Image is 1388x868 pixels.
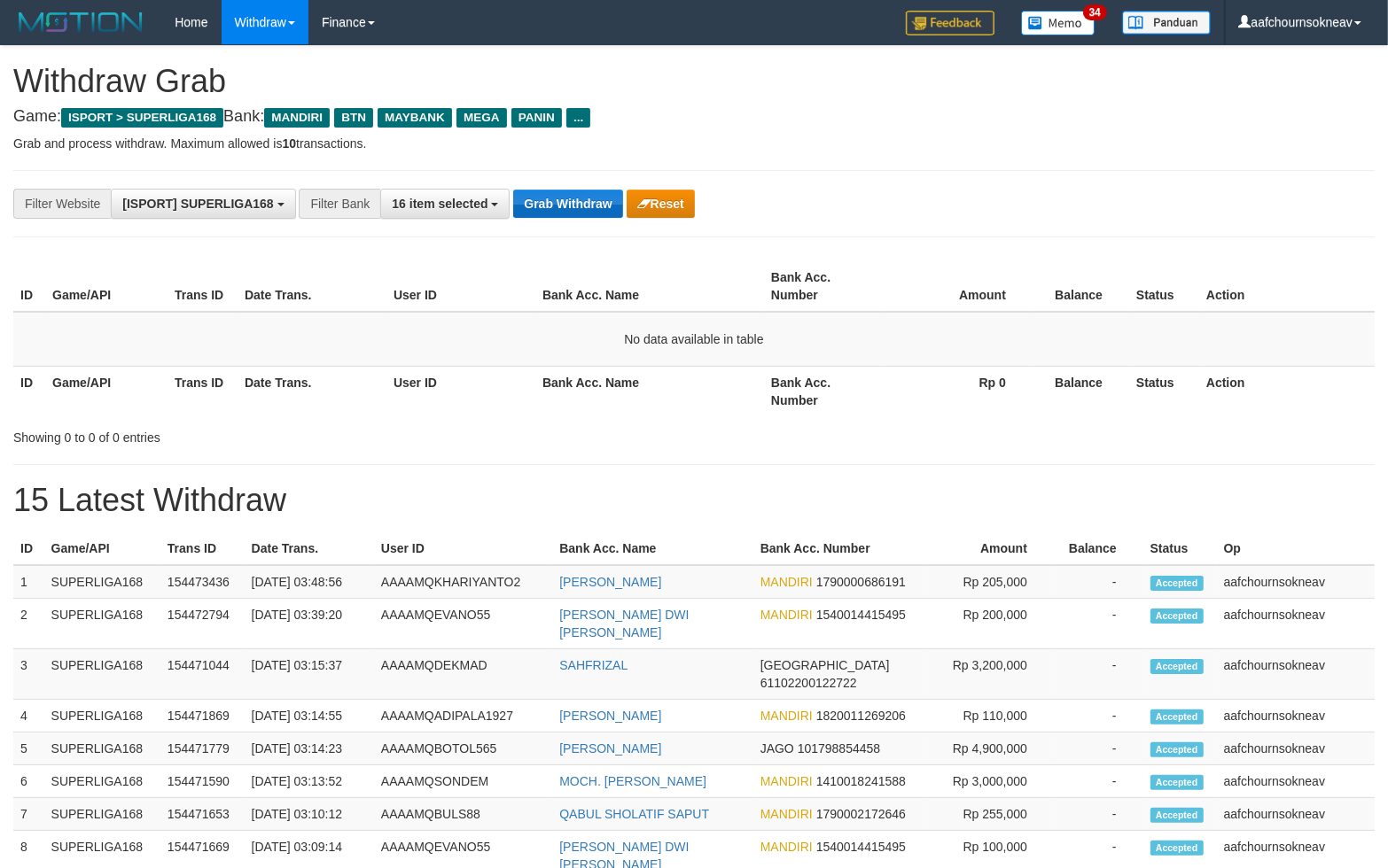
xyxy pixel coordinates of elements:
[1150,742,1204,757] span: Accepted
[245,798,374,831] td: [DATE] 03:10:12
[816,709,906,723] span: Copy 1820011269206 to clipboard
[45,366,168,416] th: Game/API
[374,532,552,565] th: User ID
[44,732,160,765] td: SUPERLIGA168
[1150,808,1204,823] span: Accepted
[245,732,374,765] td: [DATE] 03:14:23
[760,709,813,723] span: MANDIRI
[374,700,552,732] td: AAAAMQADIPALA1927
[299,189,380,219] div: Filter Bank
[511,108,562,128] span: PANIN
[559,741,661,756] a: [PERSON_NAME]
[1021,11,1096,35] img: Button%20Memo.svg
[245,532,374,565] th: Date Trans.
[392,197,487,211] span: 16 item selected
[760,840,813,854] span: MANDIRI
[760,658,890,672] span: [GEOGRAPHIC_DATA]
[44,599,160,649] td: SUPERLIGA168
[44,649,160,700] td: SUPERLIGA168
[1217,649,1375,700] td: aafchournsokneav
[13,189,111,219] div: Filter Website
[760,741,794,756] span: JAGO
[44,565,160,599] td: SUPERLIGA168
[906,11,994,35] img: Feedback.jpg
[160,798,245,831] td: 154471653
[760,676,857,690] span: Copy 61102200122722 to clipboard
[238,261,386,312] th: Date Trans.
[924,798,1054,831] td: Rp 255,000
[1083,4,1107,20] span: 34
[160,649,245,700] td: 154471044
[13,532,44,565] th: ID
[13,649,44,700] td: 3
[13,765,44,798] td: 6
[816,807,906,821] span: Copy 1790002172646 to clipboard
[245,649,374,700] td: [DATE] 03:15:37
[61,108,223,128] span: ISPORT > SUPERLIGA168
[380,189,510,219] button: 16 item selected
[1129,261,1199,312] th: Status
[374,765,552,798] td: AAAAMQSONDEM
[160,565,245,599] td: 154473436
[13,261,45,312] th: ID
[456,108,507,128] span: MEGA
[374,599,552,649] td: AAAAMQEVANO55
[760,774,813,788] span: MANDIRI
[627,190,695,218] button: Reset
[1054,532,1143,565] th: Balance
[13,483,1375,518] h1: 15 Latest Withdraw
[160,599,245,649] td: 154472794
[245,700,374,732] td: [DATE] 03:14:55
[44,765,160,798] td: SUPERLIGA168
[264,108,330,128] span: MANDIRI
[378,108,452,128] span: MAYBANK
[760,608,813,622] span: MANDIRI
[374,798,552,831] td: AAAAMQBULS88
[44,532,160,565] th: Game/API
[13,108,1375,126] h4: Game: Bank:
[1033,261,1129,312] th: Balance
[816,840,906,854] span: Copy 1540014415495 to clipboard
[1217,765,1375,798] td: aafchournsokneav
[122,197,273,211] span: [ISPORT] SUPERLIGA168
[924,599,1054,649] td: Rp 200,000
[1150,775,1204,790] span: Accepted
[168,261,238,312] th: Trans ID
[386,261,535,312] th: User ID
[160,532,245,565] th: Trans ID
[1054,649,1143,700] td: -
[111,189,295,219] button: [ISPORT] SUPERLIGA168
[386,366,535,416] th: User ID
[1150,841,1204,856] span: Accepted
[760,807,813,821] span: MANDIRI
[374,649,552,700] td: AAAAMQDEKMAD
[1054,798,1143,831] td: -
[1122,11,1211,35] img: panduan.png
[13,422,565,446] div: Showing 0 to 0 of 0 entries
[816,774,906,788] span: Copy 1410018241588 to clipboard
[245,765,374,798] td: [DATE] 03:13:52
[1054,565,1143,599] td: -
[764,366,886,416] th: Bank Acc. Number
[816,608,906,622] span: Copy 1540014415495 to clipboard
[13,599,44,649] td: 2
[924,532,1054,565] th: Amount
[1217,732,1375,765] td: aafchournsokneav
[1033,366,1129,416] th: Balance
[1150,709,1204,725] span: Accepted
[1054,700,1143,732] td: -
[559,774,706,788] a: MOCH. [PERSON_NAME]
[1217,565,1375,599] td: aafchournsokneav
[535,366,764,416] th: Bank Acc. Name
[160,732,245,765] td: 154471779
[1150,608,1204,624] span: Accepted
[552,532,752,565] th: Bank Acc. Name
[1150,576,1204,591] span: Accepted
[44,798,160,831] td: SUPERLIGA168
[13,135,1375,152] p: Grab and process withdraw. Maximum allowed is transactions.
[245,565,374,599] td: [DATE] 03:48:56
[13,732,44,765] td: 5
[924,765,1054,798] td: Rp 3,000,000
[13,312,1375,367] td: No data available in table
[44,700,160,732] td: SUPERLIGA168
